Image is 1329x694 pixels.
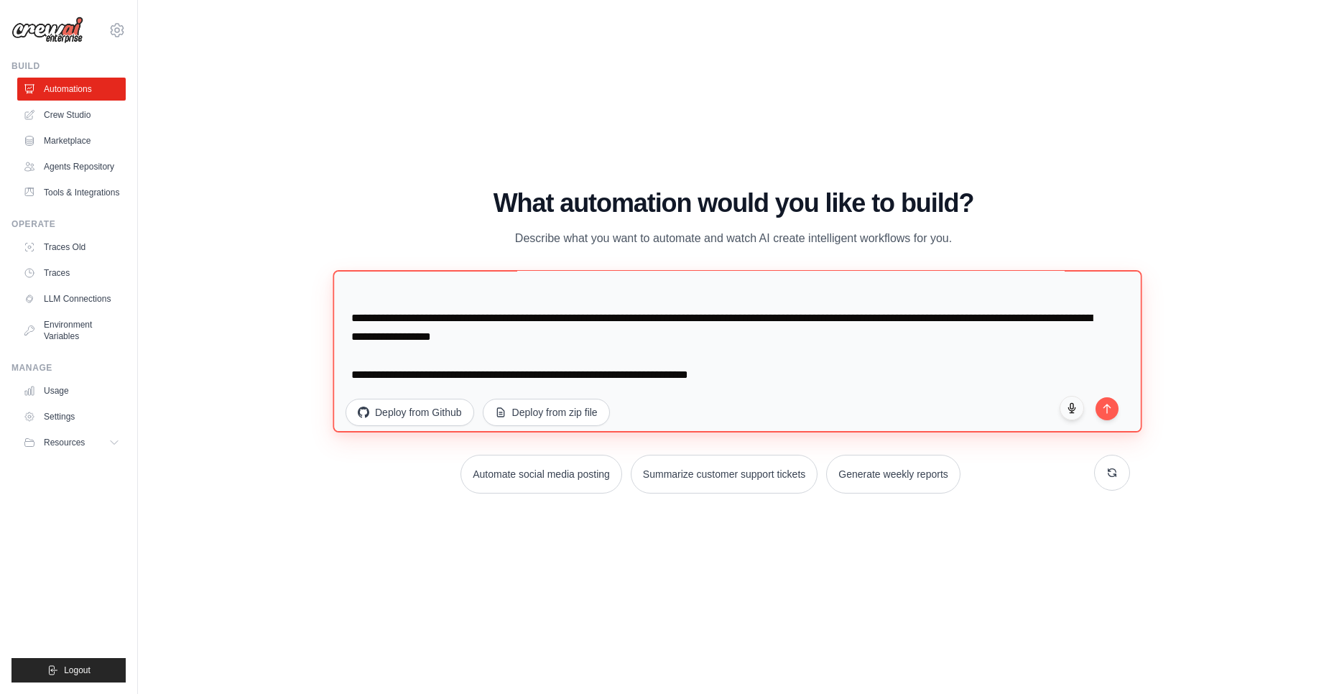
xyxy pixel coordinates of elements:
a: Crew Studio [17,103,126,126]
img: Logo [11,17,83,44]
a: Traces Old [17,236,126,259]
div: Manage [11,362,126,374]
a: Automations [17,78,126,101]
a: Settings [17,405,126,428]
a: Usage [17,379,126,402]
span: Resources [44,437,85,448]
h1: What automation would you like to build? [337,189,1130,218]
button: Logout [11,658,126,683]
button: Resources [17,431,126,454]
a: Environment Variables [17,313,126,348]
div: Build [11,60,126,72]
p: Describe what you want to automate and watch AI create intelligent workflows for you. [492,229,975,248]
button: Generate weekly reports [826,455,960,494]
a: Tools & Integrations [17,181,126,204]
a: Marketplace [17,129,126,152]
a: LLM Connections [17,287,126,310]
a: Traces [17,262,126,284]
button: Deploy from Github [346,399,474,426]
button: Summarize customer support tickets [631,455,818,494]
div: Operate [11,218,126,230]
button: Deploy from zip file [483,399,610,426]
a: Agents Repository [17,155,126,178]
iframe: Chat Widget [1257,625,1329,694]
button: Automate social media posting [460,455,622,494]
span: Logout [64,665,91,676]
